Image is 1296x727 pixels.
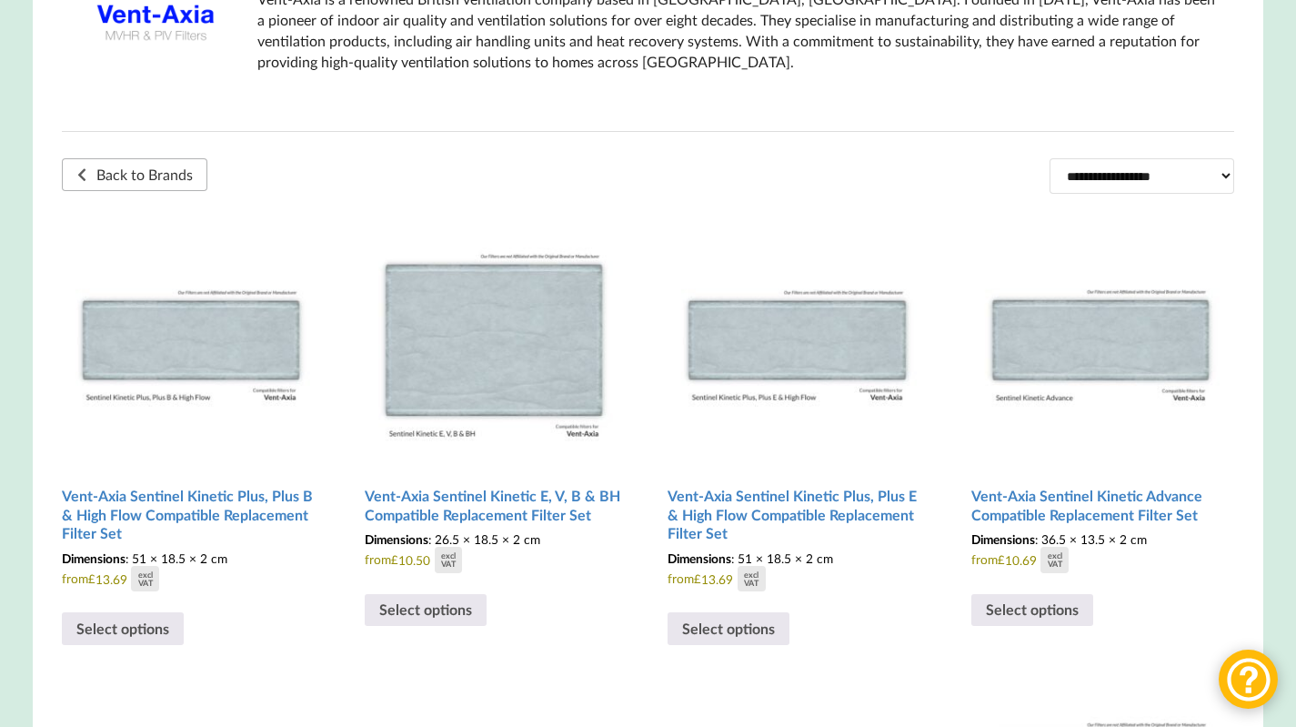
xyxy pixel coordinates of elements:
span: from [668,550,926,591]
span: Dimensions [971,531,1035,547]
div: 10.50 [391,547,462,572]
span: £ [88,571,95,586]
a: Vent-Axia Sentinel Kinetic E, V, B & BH Compatible Replacement Filter Set Dimensions: 26.5 × 18.5... [365,207,623,573]
span: Dimensions [668,550,731,566]
span: : 36.5 × 13.5 × 2 cm [971,531,1147,547]
div: VAT [138,579,153,587]
a: Vent-Axia Sentinel Kinetic Advance Compatible Replacement Filter Set Dimensions: 36.5 × 13.5 × 2 ... [971,207,1230,573]
div: VAT [441,560,456,568]
div: excl [138,570,153,579]
img: Vent-Axia Sentinel Kinetic Advance Compatible MVHR Filter Replacement Set from MVHR.shop [971,207,1230,465]
div: VAT [744,579,759,587]
span: : 51 × 18.5 × 2 cm [668,550,833,566]
span: £ [694,571,701,586]
img: Vent-Axia Sentinel Kinetic Plus E & High Flow Compatible MVHR Filter Replacement Set from MVHR.shop [668,207,926,465]
a: Select options for “Vent-Axia Sentinel Kinetic Advance Compatible Replacement Filter Set” [971,594,1093,627]
a: Select options for “Vent-Axia Sentinel Kinetic Plus, Plus E & High Flow Compatible Replacement Fi... [668,612,789,645]
a: Select options for “Vent-Axia Sentinel Kinetic Plus, Plus B & High Flow Compatible Replacement Fi... [62,612,184,645]
span: from [62,550,320,591]
div: VAT [1048,560,1062,568]
div: excl [1048,551,1062,560]
h2: Vent-Axia Sentinel Kinetic Plus, Plus E & High Flow Compatible Replacement Filter Set [668,480,926,550]
span: from [365,531,623,572]
span: : 51 × 18.5 × 2 cm [62,550,227,566]
span: £ [391,552,398,567]
span: £ [998,552,1005,567]
img: Vent-Axia Sentinel Kinetic Plus, Plus B & High Flow Compatible MVHR Filter Replacement Set from M... [62,207,320,465]
a: Vent-Axia Sentinel Kinetic Plus, Plus E & High Flow Compatible Replacement Filter Set Dimensions:... [668,207,926,592]
h2: Vent-Axia Sentinel Kinetic Plus, Plus B & High Flow Compatible Replacement Filter Set [62,480,320,550]
div: 10.69 [998,547,1069,572]
div: 13.69 [88,566,159,591]
a: Select options for “Vent-Axia Sentinel Kinetic E, V, B & BH Compatible Replacement Filter Set” [365,594,487,627]
a: Vent-Axia Sentinel Kinetic Plus, Plus B & High Flow Compatible Replacement Filter Set Dimensions:... [62,207,320,592]
div: excl [744,570,759,579]
h2: Vent-Axia Sentinel Kinetic Advance Compatible Replacement Filter Set [971,480,1230,531]
a: Back to Brands [62,158,207,191]
span: Dimensions [62,550,126,566]
select: Shop order [1050,158,1235,193]
img: Vent-Axia Sentinel Kinetic E, V, B & BH Compatible MVHR Filter Replacement Set from MVHR.shop [365,207,623,465]
span: Dimensions [365,531,428,547]
span: from [971,531,1230,572]
div: 13.69 [694,566,765,591]
h2: Vent-Axia Sentinel Kinetic E, V, B & BH Compatible Replacement Filter Set [365,480,623,531]
div: excl [441,551,456,560]
span: : 26.5 × 18.5 × 2 cm [365,531,540,547]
